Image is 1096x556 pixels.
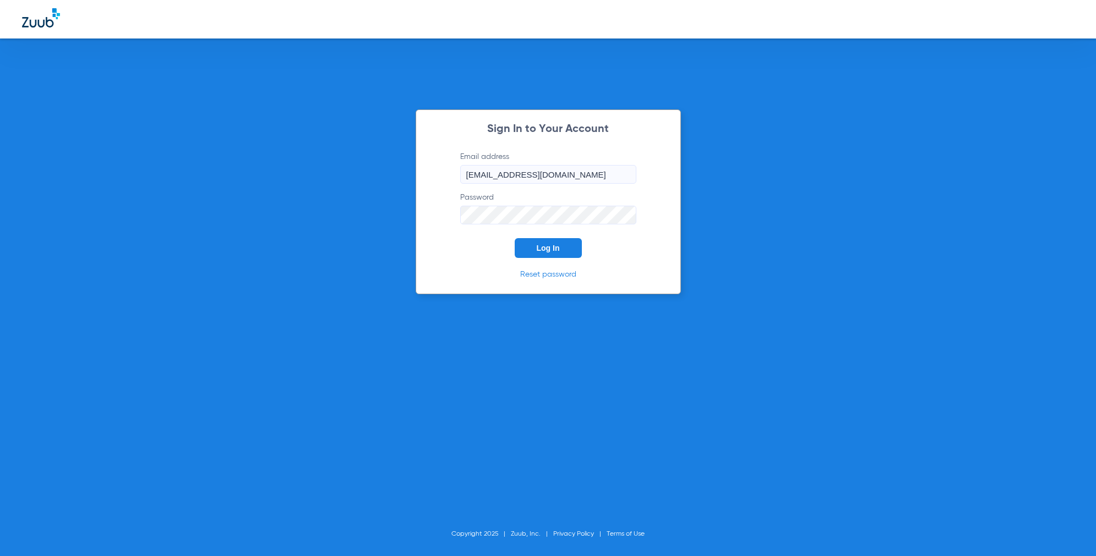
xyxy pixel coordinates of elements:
a: Privacy Policy [553,531,594,537]
input: Password [460,206,636,224]
li: Copyright 2025 [451,529,511,540]
img: Zuub Logo [22,8,60,27]
a: Reset password [520,271,576,278]
button: Log In [515,238,582,258]
input: Email address [460,165,636,184]
a: Terms of Use [607,531,645,537]
h2: Sign In to Your Account [444,124,653,135]
span: Log In [537,244,560,252]
label: Password [460,192,636,224]
iframe: Chat Widget [1041,503,1096,556]
li: Zuub, Inc. [511,529,553,540]
label: Email address [460,151,636,184]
